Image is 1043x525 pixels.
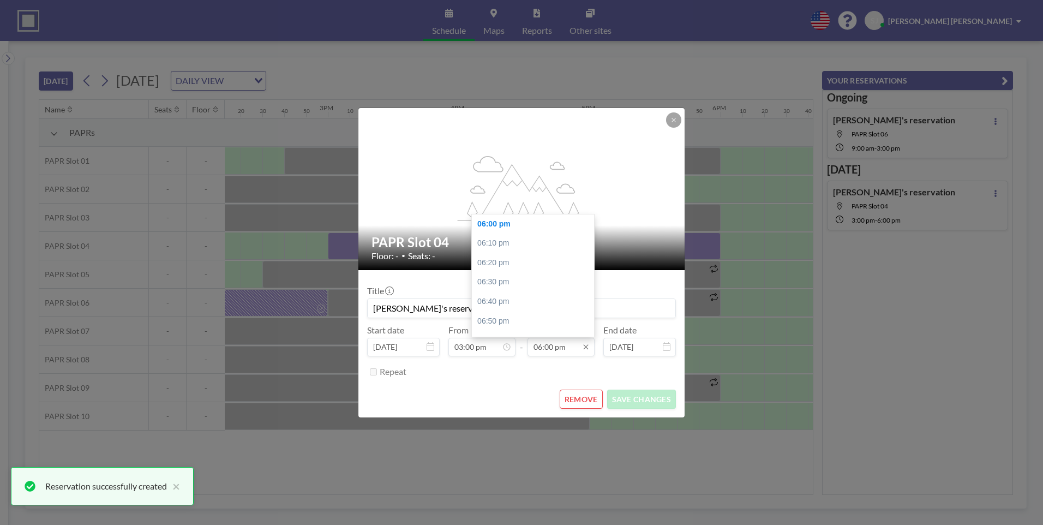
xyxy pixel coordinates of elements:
[472,312,600,331] div: 06:50 pm
[367,285,393,296] label: Title
[408,250,435,261] span: Seats: -
[401,252,405,260] span: •
[371,250,399,261] span: Floor: -
[472,331,600,350] div: 07:00 pm
[603,325,637,336] label: End date
[472,234,600,253] div: 06:10 pm
[167,480,180,493] button: close
[371,234,673,250] h2: PAPR Slot 04
[520,329,523,353] span: -
[448,325,469,336] label: From
[367,325,404,336] label: Start date
[472,292,600,312] div: 06:40 pm
[472,214,600,234] div: 06:00 pm
[472,272,600,292] div: 06:30 pm
[560,390,603,409] button: REMOVE
[368,299,675,318] input: (No title)
[45,480,167,493] div: Reservation successfully created
[472,253,600,273] div: 06:20 pm
[380,366,406,377] label: Repeat
[607,390,676,409] button: SAVE CHANGES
